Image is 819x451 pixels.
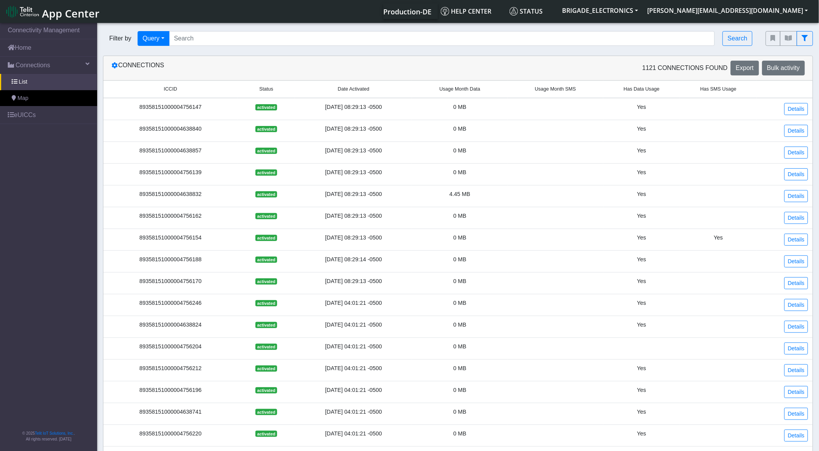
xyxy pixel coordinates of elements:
span: Status [259,86,273,93]
div: [DATE] 08:29:13 -0500 [300,277,407,286]
span: activated [255,235,277,241]
span: Yes [637,387,646,393]
div: [DATE] 08:29:13 -0500 [300,234,407,242]
a: Your current platform instance [383,3,431,19]
div: 89358151000004638857 [108,147,233,155]
span: 0 MB [453,104,466,110]
span: Map [17,94,28,103]
span: Yes [637,169,646,175]
div: [DATE] 04:01:21 -0500 [300,408,407,416]
span: Yes [637,234,646,241]
a: Details [784,125,808,137]
img: logo-telit-cinterion-gw-new.png [6,5,39,18]
span: Date Activated [338,86,369,93]
a: Details [784,364,808,376]
span: Yes [637,256,646,262]
div: [DATE] 08:29:13 -0500 [300,190,407,199]
span: 0 MB [453,147,466,154]
span: Yes [637,191,646,197]
span: activated [255,300,277,306]
span: Yes [637,104,646,110]
span: Yes [637,365,646,371]
div: [DATE] 08:29:13 -0500 [300,212,407,220]
img: status.svg [510,7,518,16]
span: activated [255,257,277,263]
span: ICCID [164,86,177,93]
span: 0 MB [453,256,466,262]
a: Details [784,234,808,246]
div: [DATE] 04:01:21 -0500 [300,299,407,308]
span: activated [255,365,277,372]
a: Details [784,386,808,398]
span: Yes [637,300,646,306]
span: Yes [637,147,646,154]
span: activated [255,170,277,176]
span: activated [255,213,277,219]
button: Query [138,31,169,46]
div: 89358151000004756246 [108,299,233,308]
a: Details [784,255,808,267]
div: [DATE] 04:01:21 -0500 [300,386,407,395]
div: 89358151000004638741 [108,408,233,416]
div: 89358151000004638832 [108,190,233,199]
a: Details [784,299,808,311]
button: Search [723,31,753,46]
span: activated [255,387,277,393]
span: Yes [637,278,646,284]
div: 89358151000004638840 [108,125,233,133]
span: 0 MB [453,322,466,328]
div: fitlers menu [766,31,813,46]
span: Export [736,65,754,71]
span: Usage Month SMS [535,86,576,93]
span: Usage Month Data [440,86,480,93]
a: App Center [6,3,98,20]
div: 89358151000004638824 [108,321,233,329]
a: Help center [438,3,506,19]
span: Help center [441,7,492,16]
a: Details [784,190,808,202]
span: 0 MB [453,409,466,415]
span: 0 MB [453,213,466,219]
span: Has Data Usage [624,86,660,93]
span: 0 MB [453,126,466,132]
a: Details [784,408,808,420]
a: Details [784,103,808,115]
button: Export [731,61,759,75]
span: Connections [16,61,50,70]
a: Details [784,430,808,442]
span: 1121 Connections found [643,63,728,73]
span: Yes [637,126,646,132]
span: 0 MB [453,234,466,241]
img: knowledge.svg [441,7,449,16]
span: 0 MB [453,365,466,371]
div: 89358151000004756212 [108,364,233,373]
span: activated [255,409,277,415]
span: App Center [42,6,100,21]
a: Details [784,212,808,224]
span: activated [255,344,277,350]
input: Search... [169,31,715,46]
a: Details [784,168,808,180]
div: [DATE] 04:01:21 -0500 [300,364,407,373]
span: List [19,78,27,86]
a: Telit IoT Solutions, Inc. [35,431,74,435]
span: Yes [714,234,723,241]
span: Has SMS Usage [700,86,737,93]
span: 0 MB [453,343,466,350]
a: Details [784,147,808,159]
span: activated [255,431,277,437]
div: 89358151000004756139 [108,168,233,177]
a: Status [506,3,558,19]
div: [DATE] 08:29:13 -0500 [300,103,407,112]
div: [DATE] 04:01:21 -0500 [300,430,407,438]
div: [DATE] 08:29:14 -0500 [300,255,407,264]
span: activated [255,148,277,154]
a: Details [784,321,808,333]
span: 0 MB [453,300,466,306]
div: [DATE] 08:29:13 -0500 [300,147,407,155]
button: BRIGADE_ELECTRONICS [558,3,643,17]
a: Details [784,343,808,355]
span: Production-DE [384,7,432,16]
div: 89358151000004756162 [108,212,233,220]
span: 0 MB [453,430,466,437]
